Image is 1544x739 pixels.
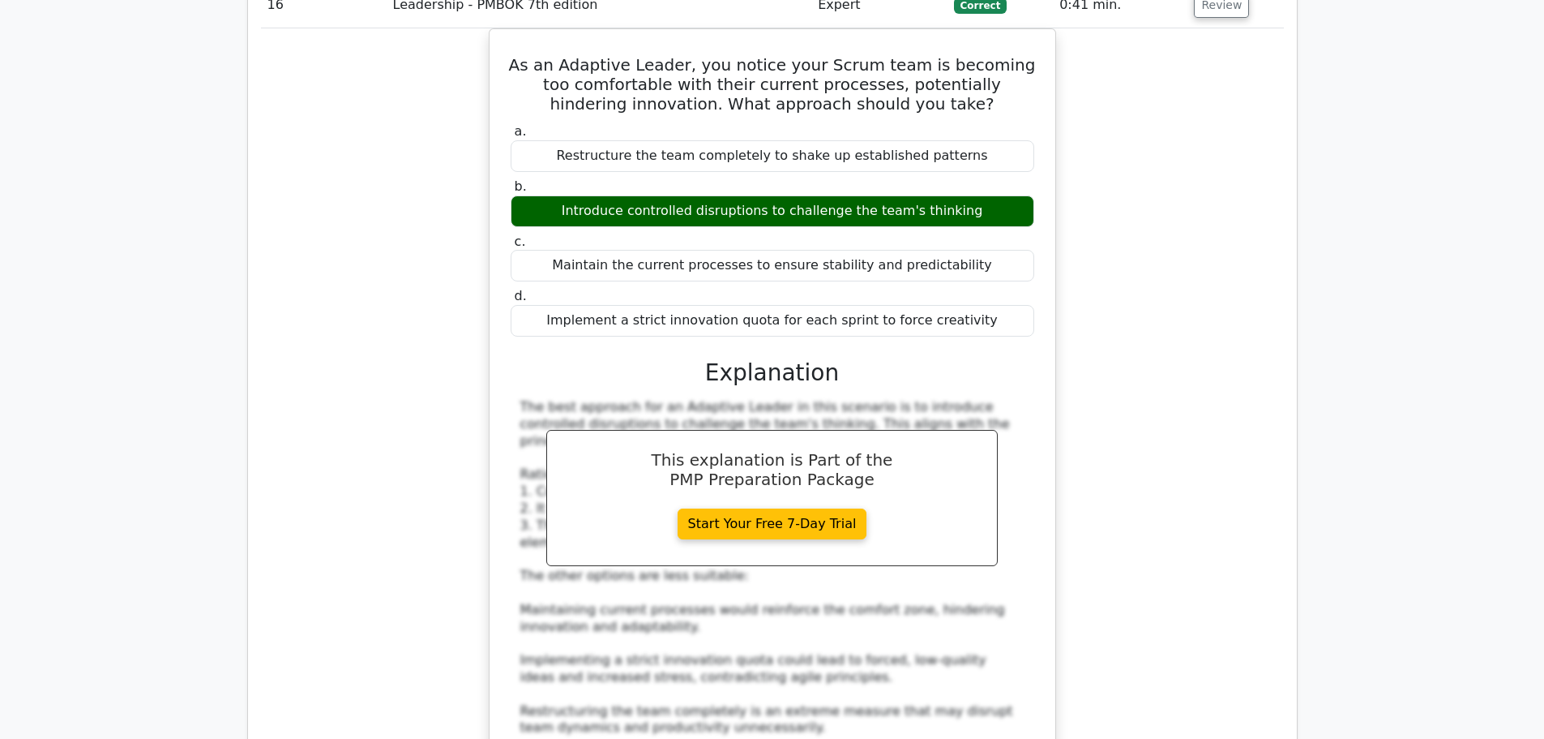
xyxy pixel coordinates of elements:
[515,178,527,194] span: b.
[520,359,1024,387] h3: Explanation
[515,123,527,139] span: a.
[511,140,1034,172] div: Restructure the team completely to shake up established patterns
[511,195,1034,227] div: Introduce controlled disruptions to challenge the team's thinking
[511,305,1034,337] div: Implement a strict innovation quota for each sprint to force creativity
[515,288,527,303] span: d.
[509,55,1036,114] h5: As an Adaptive Leader, you notice your Scrum team is becoming too comfortable with their current ...
[515,234,526,249] span: c.
[511,250,1034,281] div: Maintain the current processes to ensure stability and predictability
[678,509,867,539] a: Start Your Free 7-Day Trial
